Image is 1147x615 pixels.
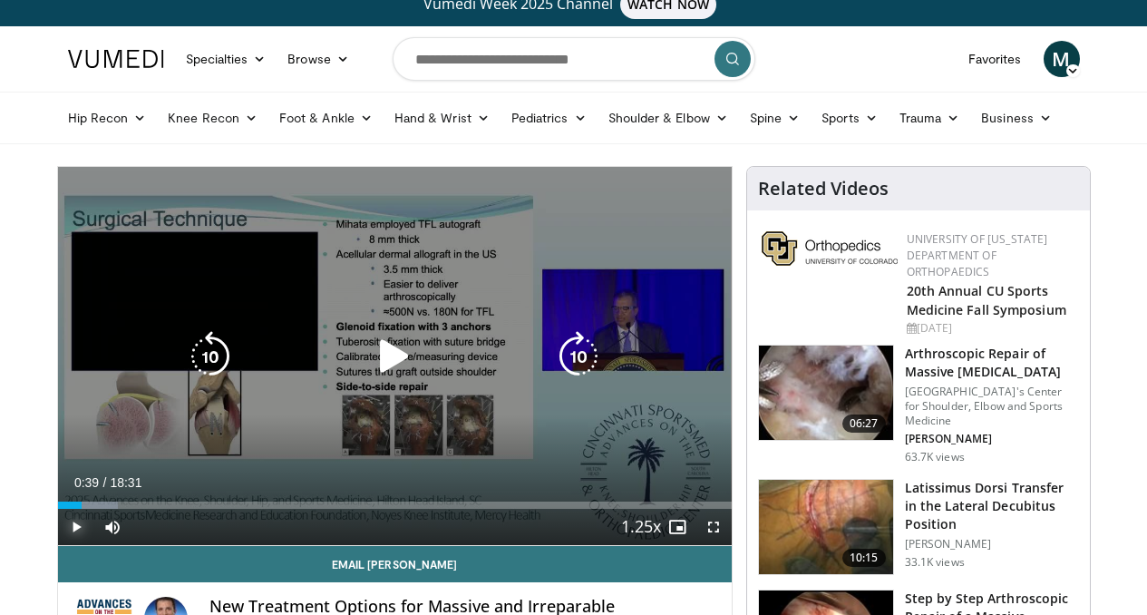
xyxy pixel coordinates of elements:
[907,320,1075,337] div: [DATE]
[58,502,732,509] div: Progress Bar
[110,475,141,490] span: 18:31
[842,549,886,567] span: 10:15
[759,480,893,574] img: 38501_0000_3.png.150x105_q85_crop-smart_upscale.jpg
[57,100,158,136] a: Hip Recon
[1044,41,1080,77] a: M
[957,41,1033,77] a: Favorites
[277,41,360,77] a: Browse
[970,100,1063,136] a: Business
[907,231,1048,279] a: University of [US_STATE] Department of Orthopaedics
[905,479,1079,533] h3: Latissimus Dorsi Transfer in the Lateral Decubitus Position
[157,100,268,136] a: Knee Recon
[759,346,893,440] img: 281021_0002_1.png.150x105_q85_crop-smart_upscale.jpg
[623,509,659,545] button: Playback Rate
[905,432,1079,446] p: [PERSON_NAME]
[268,100,384,136] a: Foot & Ankle
[58,546,732,582] a: Email [PERSON_NAME]
[659,509,695,545] button: Enable picture-in-picture mode
[393,37,755,81] input: Search topics, interventions
[598,100,739,136] a: Shoulder & Elbow
[762,231,898,266] img: 355603a8-37da-49b6-856f-e00d7e9307d3.png.150x105_q85_autocrop_double_scale_upscale_version-0.2.png
[811,100,889,136] a: Sports
[758,345,1079,464] a: 06:27 Arthroscopic Repair of Massive [MEDICAL_DATA] [GEOGRAPHIC_DATA]'s Center for Shoulder, Elbo...
[695,509,732,545] button: Fullscreen
[739,100,811,136] a: Spine
[175,41,277,77] a: Specialties
[907,282,1066,318] a: 20th Annual CU Sports Medicine Fall Symposium
[384,100,501,136] a: Hand & Wrist
[889,100,971,136] a: Trauma
[58,509,94,545] button: Play
[74,475,99,490] span: 0:39
[94,509,131,545] button: Mute
[501,100,598,136] a: Pediatrics
[103,475,107,490] span: /
[905,345,1079,381] h3: Arthroscopic Repair of Massive [MEDICAL_DATA]
[905,385,1079,428] p: [GEOGRAPHIC_DATA]'s Center for Shoulder, Elbow and Sports Medicine
[842,415,886,433] span: 06:27
[905,537,1079,552] p: [PERSON_NAME]
[58,167,732,546] video-js: Video Player
[758,178,889,200] h4: Related Videos
[68,50,164,68] img: VuMedi Logo
[905,555,965,570] p: 33.1K views
[905,450,965,464] p: 63.7K views
[758,479,1079,575] a: 10:15 Latissimus Dorsi Transfer in the Lateral Decubitus Position [PERSON_NAME] 33.1K views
